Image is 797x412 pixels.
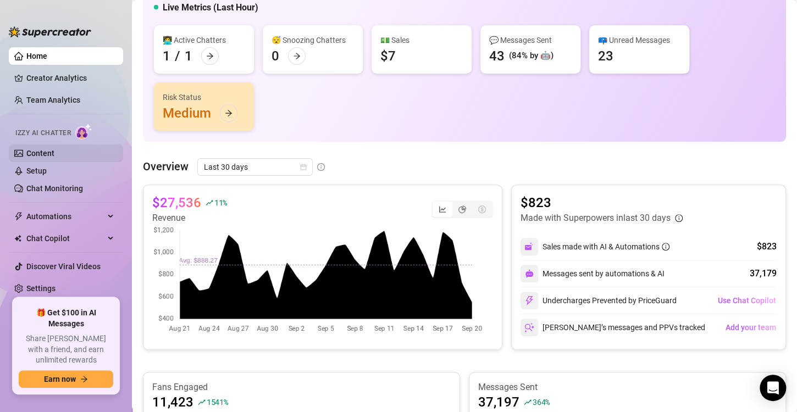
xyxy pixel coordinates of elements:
[757,240,777,253] div: $823
[152,194,201,211] article: $27,536
[19,333,113,366] span: Share [PERSON_NAME] with a friend, and earn unlimited rewards
[26,184,83,193] a: Chat Monitoring
[525,269,534,278] img: svg%3e
[598,47,613,65] div: 23
[19,370,113,388] button: Earn nowarrow-right
[317,163,325,171] span: info-circle
[206,52,214,60] span: arrow-right
[431,201,493,218] div: segmented control
[26,96,80,104] a: Team Analytics
[717,292,777,309] button: Use Chat Copilot
[163,47,170,65] div: 1
[75,124,92,140] img: AI Chatter
[521,292,677,309] div: Undercharges Prevented by PriceGuard
[675,214,683,222] span: info-circle
[478,205,486,213] span: dollar-circle
[533,397,550,407] span: 364 %
[19,308,113,329] span: 🎁 Get $100 in AI Messages
[524,322,534,332] img: svg%3e
[152,393,193,411] article: 11,423
[206,199,213,207] span: rise
[26,230,104,247] span: Chat Copilot
[185,47,192,65] div: 1
[26,69,114,87] a: Creator Analytics
[26,262,101,271] a: Discover Viral Videos
[509,49,554,63] div: (84% by 🤖)
[293,52,301,60] span: arrow-right
[521,319,705,336] div: [PERSON_NAME]’s messages and PPVs tracked
[718,296,776,305] span: Use Chat Copilot
[80,375,88,383] span: arrow-right
[225,109,233,117] span: arrow-right
[380,47,396,65] div: $7
[543,241,669,253] div: Sales made with AI & Automations
[9,26,91,37] img: logo-BBDzfeDw.svg
[750,267,777,280] div: 37,179
[598,34,680,46] div: 📪 Unread Messages
[44,375,76,383] span: Earn now
[458,205,466,213] span: pie-chart
[152,381,451,393] article: Fans Engaged
[14,235,21,242] img: Chat Copilot
[163,34,245,46] div: 👩‍💻 Active Chatters
[163,1,258,14] h5: Live Metrics (Last Hour)
[524,296,534,305] img: svg%3e
[760,375,786,401] div: Open Intercom Messenger
[26,208,104,225] span: Automations
[521,265,665,282] div: Messages sent by automations & AI
[478,381,777,393] article: Messages Sent
[26,52,47,60] a: Home
[300,164,307,170] span: calendar
[524,242,534,252] img: svg%3e
[725,319,777,336] button: Add your team
[214,197,227,208] span: 11 %
[380,34,463,46] div: 💵 Sales
[662,243,669,250] span: info-circle
[152,211,227,225] article: Revenue
[521,211,671,225] article: Made with Superpowers in last 30 days
[198,398,206,406] span: rise
[14,212,23,221] span: thunderbolt
[489,34,572,46] div: 💬 Messages Sent
[204,159,306,175] span: Last 30 days
[143,158,189,175] article: Overview
[478,393,519,411] article: 37,197
[272,34,354,46] div: 😴 Snoozing Chatters
[15,128,71,138] span: Izzy AI Chatter
[726,323,776,332] span: Add your team
[272,47,279,65] div: 0
[26,166,47,175] a: Setup
[26,284,56,293] a: Settings
[26,149,54,158] a: Content
[163,91,245,103] div: Risk Status
[439,205,446,213] span: line-chart
[207,397,228,407] span: 1541 %
[489,47,505,65] div: 43
[521,194,683,211] article: $823
[524,398,532,406] span: rise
